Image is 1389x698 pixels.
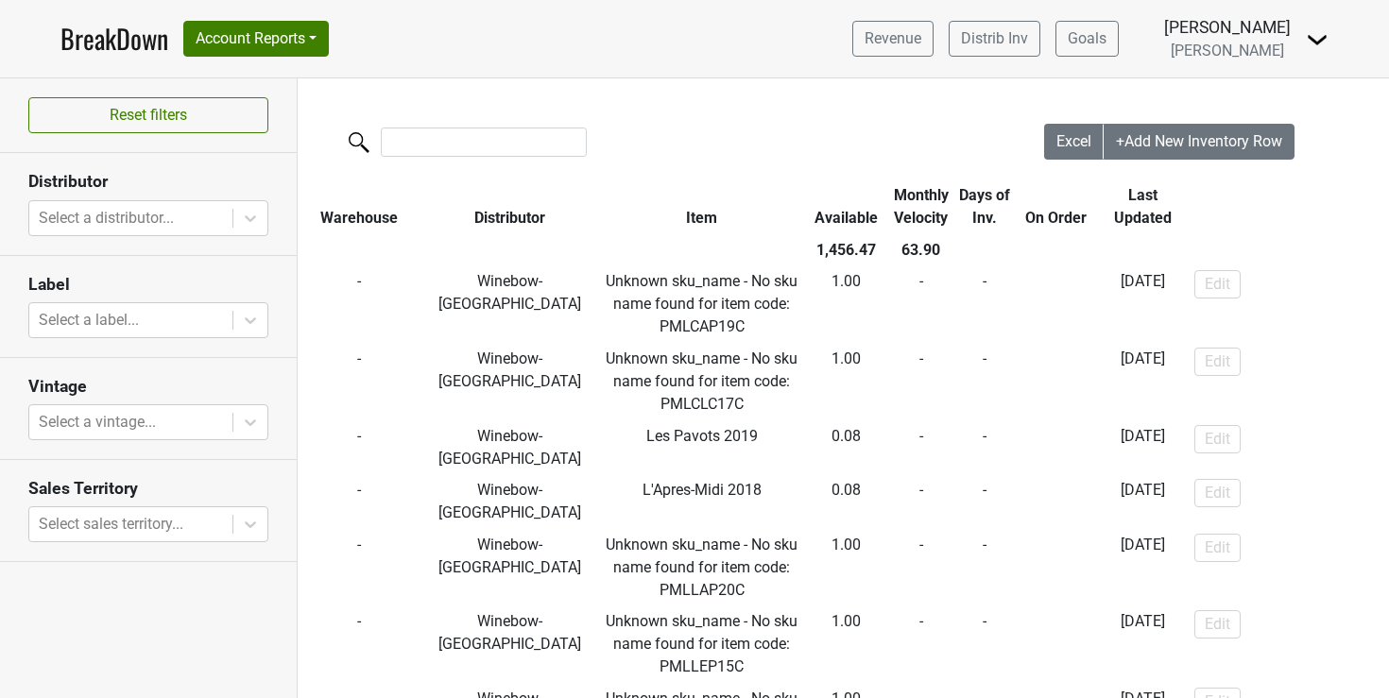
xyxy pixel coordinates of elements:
button: Edit [1194,610,1241,638]
td: [DATE] [1096,474,1191,529]
th: Distributor: activate to sort column ascending [420,179,600,234]
td: Winebow-[GEOGRAPHIC_DATA] [420,474,600,529]
td: - [952,529,1017,606]
td: 1.00 [804,529,889,606]
span: Les Pavots 2019 [646,427,758,445]
td: - [1017,529,1096,606]
th: On Order: activate to sort column ascending [1017,179,1096,234]
td: - [952,343,1017,420]
span: Unknown sku_name - No sku name found for item code: PMLLEP15C [606,612,797,675]
td: - [889,474,953,529]
th: Warehouse: activate to sort column ascending [298,179,420,234]
button: Reset filters [28,97,268,133]
td: [DATE] [1096,606,1191,684]
a: Distrib Inv [949,21,1040,57]
td: - [952,266,1017,344]
td: - [889,529,953,606]
td: 0.08 [804,474,889,529]
th: 1,456.47 [804,234,889,266]
span: Unknown sku_name - No sku name found for item code: PMLLAP20C [606,536,797,599]
td: - [298,420,420,475]
button: Edit [1194,425,1241,453]
button: +Add New Inventory Row [1104,124,1295,160]
td: - [952,606,1017,684]
span: Unknown sku_name - No sku name found for item code: PMLCLC17C [606,349,797,413]
button: Edit [1194,479,1241,507]
td: 1.00 [804,606,889,684]
span: Unknown sku_name - No sku name found for item code: PMLCAP19C [606,272,797,335]
td: - [1017,474,1096,529]
th: Monthly Velocity: activate to sort column ascending [889,179,953,234]
td: 1.00 [804,266,889,344]
a: Revenue [852,21,934,57]
span: +Add New Inventory Row [1116,132,1282,150]
td: - [889,343,953,420]
h3: Label [28,275,268,295]
td: - [1017,266,1096,344]
td: - [298,266,420,344]
td: [DATE] [1096,266,1191,344]
td: - [298,606,420,684]
th: &nbsp;: activate to sort column ascending [1190,179,1380,234]
h3: Distributor [28,172,268,192]
td: [DATE] [1096,420,1191,475]
td: - [298,343,420,420]
button: Edit [1194,348,1241,376]
button: Edit [1194,534,1241,562]
th: Days of Inv.: activate to sort column ascending [952,179,1017,234]
td: - [1017,343,1096,420]
td: - [1017,420,1096,475]
td: - [889,266,953,344]
th: 63.90 [889,234,953,266]
h3: Sales Territory [28,479,268,499]
span: L'Apres-Midi 2018 [643,481,762,499]
td: [DATE] [1096,343,1191,420]
td: [DATE] [1096,529,1191,606]
h3: Vintage [28,377,268,397]
td: - [889,606,953,684]
span: [PERSON_NAME] [1171,42,1284,60]
td: 1.00 [804,343,889,420]
button: Account Reports [183,21,329,57]
td: - [298,529,420,606]
td: 0.08 [804,420,889,475]
td: - [889,420,953,475]
td: - [952,474,1017,529]
a: Goals [1055,21,1119,57]
div: [PERSON_NAME] [1164,15,1291,40]
td: Winebow-[GEOGRAPHIC_DATA] [420,529,600,606]
th: Available: activate to sort column ascending [804,179,889,234]
td: Winebow-[GEOGRAPHIC_DATA] [420,420,600,475]
img: Dropdown Menu [1306,28,1329,51]
th: Last Updated: activate to sort column ascending [1096,179,1191,234]
td: - [1017,606,1096,684]
td: - [952,420,1017,475]
td: Winebow-[GEOGRAPHIC_DATA] [420,343,600,420]
span: Excel [1056,132,1091,150]
th: Item: activate to sort column ascending [599,179,803,234]
a: BreakDown [60,19,168,59]
button: Excel [1044,124,1105,160]
td: - [298,474,420,529]
td: Winebow-[GEOGRAPHIC_DATA] [420,266,600,344]
button: Edit [1194,270,1241,298]
td: Winebow-[GEOGRAPHIC_DATA] [420,606,600,684]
